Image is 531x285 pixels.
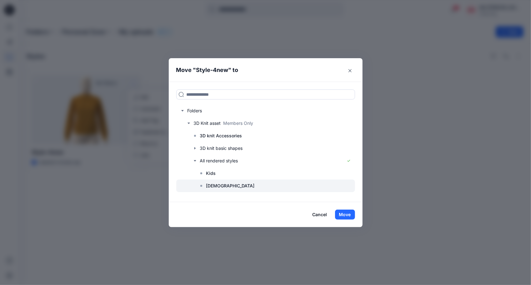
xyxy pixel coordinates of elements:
p: Kids [206,170,216,177]
button: Close [345,66,355,76]
button: Move [335,210,355,220]
p: [DEMOGRAPHIC_DATA] [206,182,255,190]
button: Cancel [308,210,331,220]
header: Move " " to [169,58,353,82]
p: 3D knit Accessories [200,132,242,140]
p: Style-4new [196,66,228,74]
